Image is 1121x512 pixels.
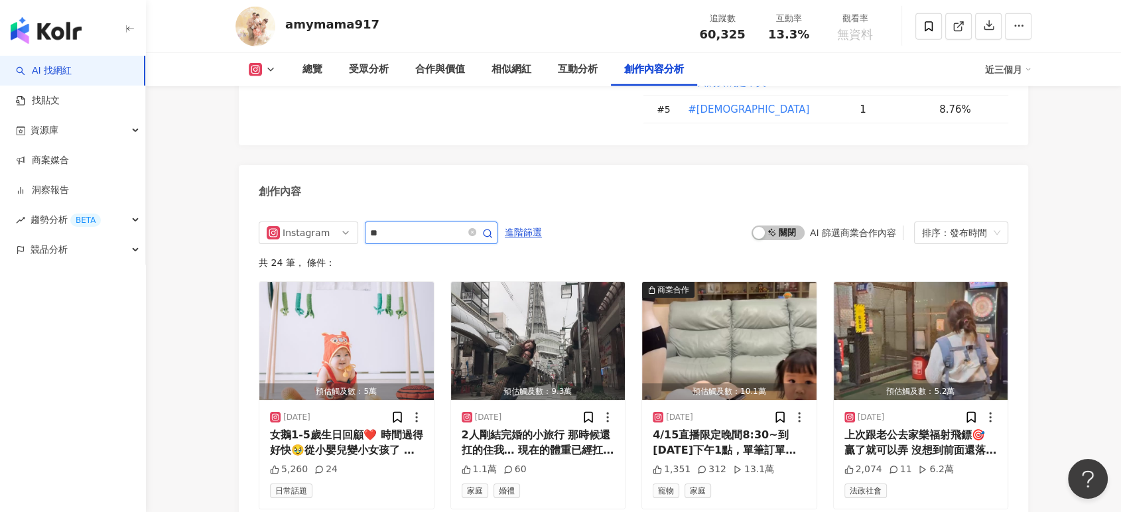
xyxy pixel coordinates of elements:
[270,463,308,476] div: 5,260
[918,463,953,476] div: 6.2萬
[259,257,1008,268] div: 共 24 筆 ， 條件：
[259,282,434,400] img: post-image
[16,154,69,167] a: 商案媒合
[11,17,82,44] img: logo
[270,428,423,458] div: 女鵝1-5歲生日回顧❤️ 時間過得好快🥹從小嬰兒變小女孩了 #我的女鵝是米寶 #[DEMOGRAPHIC_DATA] #生日快樂
[685,483,711,498] span: 家庭
[653,428,806,458] div: 4/15直播限定晚間8:30~到[DATE]下午1點，單筆訂單滿3000❤️ （可累積） 即可獲得兔兔刺繡大容量內衣洗衣袋😊 在此篇底下任意留言也將抽出三位米粉們可獲得內衣一套唷🥰
[699,27,745,41] span: 60,325
[985,59,1031,80] div: 近三個月
[834,282,1008,400] img: post-image
[697,463,726,476] div: 312
[451,282,626,400] button: 預估觸及數：9.3萬
[624,62,684,78] div: 創作內容分析
[504,222,543,243] button: 進階篩選
[922,222,988,243] div: 排序：發布時間
[31,235,68,265] span: 競品分析
[283,412,310,423] div: [DATE]
[558,62,598,78] div: 互動分析
[830,12,880,25] div: 觀看率
[462,463,497,476] div: 1.1萬
[283,222,326,243] div: Instagram
[733,463,774,476] div: 13.1萬
[642,383,817,400] div: 預估觸及數：10.1萬
[939,102,995,117] div: 8.76%
[834,383,1008,400] div: 預估觸及數：5.2萬
[697,12,748,25] div: 追蹤數
[653,483,679,498] span: 寵物
[687,96,810,123] button: #[DEMOGRAPHIC_DATA]
[860,102,929,117] div: 1
[642,282,817,400] button: 商業合作預估觸及數：10.1萬
[16,184,69,197] a: 洞察報告
[653,463,691,476] div: 1,351
[349,62,389,78] div: 受眾分析
[657,283,689,296] div: 商業合作
[657,102,677,117] div: # 5
[16,64,72,78] a: searchAI 找網紅
[468,227,476,239] span: close-circle
[505,222,542,243] span: 進階篩選
[844,428,998,458] div: 上次跟老公去家樂福射飛鏢🎯 贏了就可以弄 沒想到前面還落後的我…. 就這樣贏了😂😂😂 #歸0的那一刻 #當你真心想要的時候全宇宙都會聯合起來幫你 #我的老公是[PERSON_NAME]
[1068,459,1108,499] iframe: Help Scout Beacon - Open
[834,282,1008,400] button: 預估觸及數：5.2萬
[285,16,379,32] div: amymama917
[451,383,626,400] div: 預估觸及數：9.3萬
[16,94,60,107] a: 找貼文
[688,102,809,117] span: #[DEMOGRAPHIC_DATA]
[31,115,58,145] span: 資源庫
[844,483,887,498] span: 法政社會
[763,12,814,25] div: 互動率
[462,428,615,458] div: 2人剛結完婚的小旅行 那時候還扛的住我… 現在的體重已經扛不住啦！！！！ #回不去的體重 #我的老公是翰寶 #通天閣
[642,282,817,400] img: post-image
[314,463,338,476] div: 24
[475,412,502,423] div: [DATE]
[31,205,101,235] span: 趨勢分析
[837,28,873,41] span: 無資料
[468,228,476,236] span: close-circle
[451,282,626,400] img: post-image
[494,483,520,498] span: 婚禮
[259,184,301,199] div: 創作內容
[415,62,465,78] div: 合作與價值
[302,62,322,78] div: 總覽
[270,483,312,498] span: 日常話題
[929,96,1008,123] td: 8.76%
[844,463,882,476] div: 2,074
[70,214,101,227] div: BETA
[810,227,896,238] div: AI 篩選商業合作內容
[492,62,531,78] div: 相似網紅
[889,463,912,476] div: 11
[16,216,25,225] span: rise
[677,96,849,123] td: #5yearsold
[235,7,275,46] img: KOL Avatar
[259,282,434,400] button: 預估觸及數：5萬
[858,412,885,423] div: [DATE]
[503,463,527,476] div: 60
[666,412,693,423] div: [DATE]
[768,28,809,41] span: 13.3%
[462,483,488,498] span: 家庭
[259,383,434,400] div: 預估觸及數：5萬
